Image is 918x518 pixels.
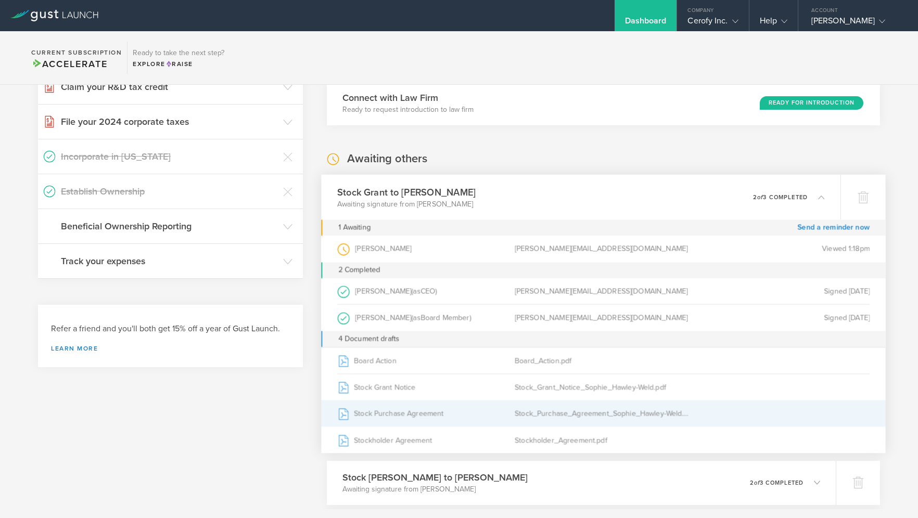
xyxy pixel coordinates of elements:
[61,254,278,268] h3: Track your expenses
[51,323,290,335] h3: Refer a friend and you'll both get 15% off a year of Gust Launch.
[51,345,290,352] a: Learn more
[760,96,863,110] div: Ready for Introduction
[165,60,193,68] span: Raise
[411,286,420,295] span: (as
[811,16,900,31] div: [PERSON_NAME]
[687,16,738,31] div: Cerofy Inc.
[31,58,107,70] span: Accelerate
[337,304,515,331] div: [PERSON_NAME]
[435,286,437,295] span: )
[515,236,692,262] div: [PERSON_NAME][EMAIL_ADDRESS][DOMAIN_NAME]
[692,278,870,304] div: Signed [DATE]
[753,194,808,200] p: 2 3 completed
[754,480,760,486] em: of
[61,219,278,233] h3: Beneficial Ownership Reporting
[61,115,278,128] h3: File your 2024 corporate taxes
[692,304,870,331] div: Signed [DATE]
[133,49,224,57] h3: Ready to take the next step?
[61,80,278,94] h3: Claim your R&D tax credit
[127,42,229,74] div: Ready to take the next step?ExploreRaise
[321,331,886,347] div: 4 Document drafts
[338,219,371,236] div: 1 Awaiting
[760,16,787,31] div: Help
[337,236,515,262] div: [PERSON_NAME]
[692,236,870,262] div: Viewed 1:18pm
[469,313,471,321] span: )
[337,400,515,426] div: Stock Purchase Agreement
[337,278,515,304] div: [PERSON_NAME]
[337,199,476,209] p: Awaiting signature from [PERSON_NAME]
[321,262,886,278] div: 2 Completed
[515,374,692,400] div: Stock_Grant_Notice_Sophie_Hawley-Weld.pdf
[342,91,474,105] h3: Connect with Law Firm
[342,484,528,495] p: Awaiting signature from [PERSON_NAME]
[515,427,692,453] div: Stockholder_Agreement.pdf
[133,59,224,69] div: Explore
[515,400,692,426] div: Stock_Purchase_Agreement_Sophie_Hawley-Weld.pdf
[797,219,870,236] a: Send a reminder now
[625,16,667,31] div: Dashboard
[420,286,436,295] span: CEO
[420,313,469,321] span: Board Member
[61,185,278,198] h3: Establish Ownership
[61,150,278,163] h3: Incorporate in [US_STATE]
[515,347,692,373] div: Board_Action.pdf
[342,471,528,484] h3: Stock [PERSON_NAME] to [PERSON_NAME]
[515,304,692,331] div: [PERSON_NAME][EMAIL_ADDRESS][DOMAIN_NAME]
[337,347,515,373] div: Board Action
[347,151,427,166] h2: Awaiting others
[337,427,515,453] div: Stockholder Agreement
[515,278,692,304] div: [PERSON_NAME][EMAIL_ADDRESS][DOMAIN_NAME]
[337,185,476,199] h3: Stock Grant to [PERSON_NAME]
[337,374,515,400] div: Stock Grant Notice
[31,49,122,56] h2: Current Subscription
[342,105,474,115] p: Ready to request introduction to law firm
[327,81,880,125] div: Connect with Law FirmReady to request introduction to law firmReady for Introduction
[411,313,420,321] span: (as
[750,480,804,486] p: 2 3 completed
[757,193,763,200] em: of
